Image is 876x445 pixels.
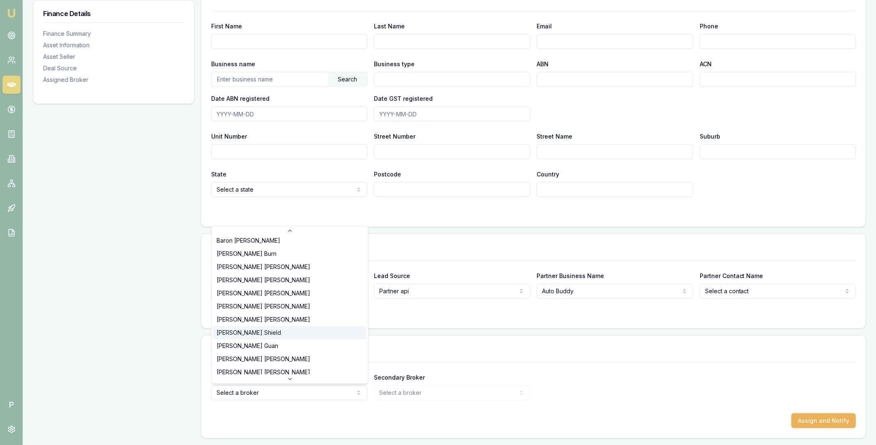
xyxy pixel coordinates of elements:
[217,315,310,324] span: [PERSON_NAME] [PERSON_NAME]
[217,342,278,350] span: [PERSON_NAME] Guan
[217,276,310,284] span: [PERSON_NAME] [PERSON_NAME]
[217,236,280,245] span: Baron [PERSON_NAME]
[217,250,277,258] span: [PERSON_NAME] Burn
[217,368,310,376] span: [PERSON_NAME] [PERSON_NAME]
[217,263,310,271] span: [PERSON_NAME] [PERSON_NAME]
[217,329,281,337] span: [PERSON_NAME] Shield
[217,289,310,297] span: [PERSON_NAME] [PERSON_NAME]
[217,302,310,311] span: [PERSON_NAME] [PERSON_NAME]
[217,355,310,363] span: [PERSON_NAME] [PERSON_NAME]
